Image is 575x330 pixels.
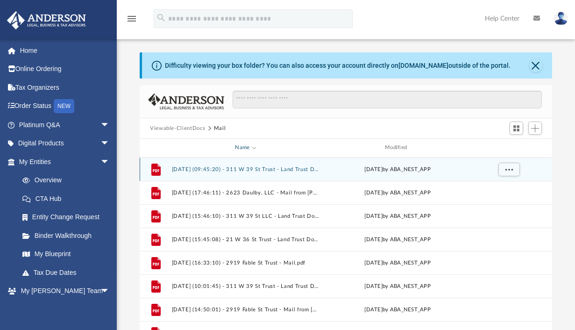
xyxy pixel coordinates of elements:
[126,13,137,24] i: menu
[498,162,520,176] button: More options
[510,122,524,135] button: Switch to Grid View
[100,115,119,135] span: arrow_drop_down
[7,115,124,134] a: Platinum Q&Aarrow_drop_down
[324,188,472,197] div: [DATE] by ABA_NEST_APP
[100,152,119,172] span: arrow_drop_down
[13,171,124,190] a: Overview
[172,190,320,196] button: [DATE] (17:46:11) - 2623 Daulby, LLC - Mail from [PERSON_NAME].pdf
[233,91,542,108] input: Search files and folders
[54,99,74,113] div: NEW
[364,166,383,172] span: [DATE]
[324,165,472,173] div: by ABA_NEST_APP
[172,283,320,289] button: [DATE] (10:01:45) - 311 W 39 St Trust - Land Trust Documents from Chatham County Board of Assesso...
[100,282,119,301] span: arrow_drop_down
[528,122,542,135] button: Add
[13,189,124,208] a: CTA Hub
[13,263,124,282] a: Tax Due Dates
[172,166,320,172] button: [DATE] (09:45:20) - 311 W 39 St Trust - Land Trust Documents from City of Savannah Revenue Depart...
[156,13,166,23] i: search
[172,307,320,313] button: [DATE] (14:50:01) - 2919 Fable St Trust - Mail from [PERSON_NAME].pdf
[7,41,124,60] a: Home
[172,213,320,219] button: [DATE] (15:46:10) - 311 W 39 St LLC - Land Trust Documents.pdf
[214,124,226,133] button: Mail
[554,12,568,25] img: User Pic
[7,97,124,116] a: Order StatusNEW
[324,235,472,244] div: [DATE] by ABA_NEST_APP
[165,61,511,71] div: Difficulty viewing your box folder? You can also access your account directly on outside of the p...
[171,143,319,152] div: Name
[398,62,448,69] a: [DOMAIN_NAME]
[324,305,472,314] div: [DATE] by ABA_NEST_APP
[100,134,119,153] span: arrow_drop_down
[172,237,320,243] button: [DATE] (15:45:08) - 21 W 36 St Trust - Land Trust Documents.pdf
[476,143,541,152] div: id
[7,60,124,79] a: Online Ordering
[172,260,320,266] button: [DATE] (16:33:10) - 2919 Fable St Trust - Mail.pdf
[7,282,119,301] a: My [PERSON_NAME] Teamarrow_drop_down
[7,152,124,171] a: My Entitiesarrow_drop_down
[150,124,205,133] button: Viewable-ClientDocs
[324,258,472,267] div: [DATE] by ABA_NEST_APP
[324,212,472,220] div: [DATE] by ABA_NEST_APP
[13,245,119,264] a: My Blueprint
[144,143,167,152] div: id
[529,59,542,72] button: Close
[126,18,137,24] a: menu
[13,226,124,245] a: Binder Walkthrough
[323,143,471,152] div: Modified
[7,78,124,97] a: Tax Organizers
[7,134,124,153] a: Digital Productsarrow_drop_down
[4,11,89,29] img: Anderson Advisors Platinum Portal
[324,282,472,290] div: [DATE] by ABA_NEST_APP
[13,208,124,227] a: Entity Change Request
